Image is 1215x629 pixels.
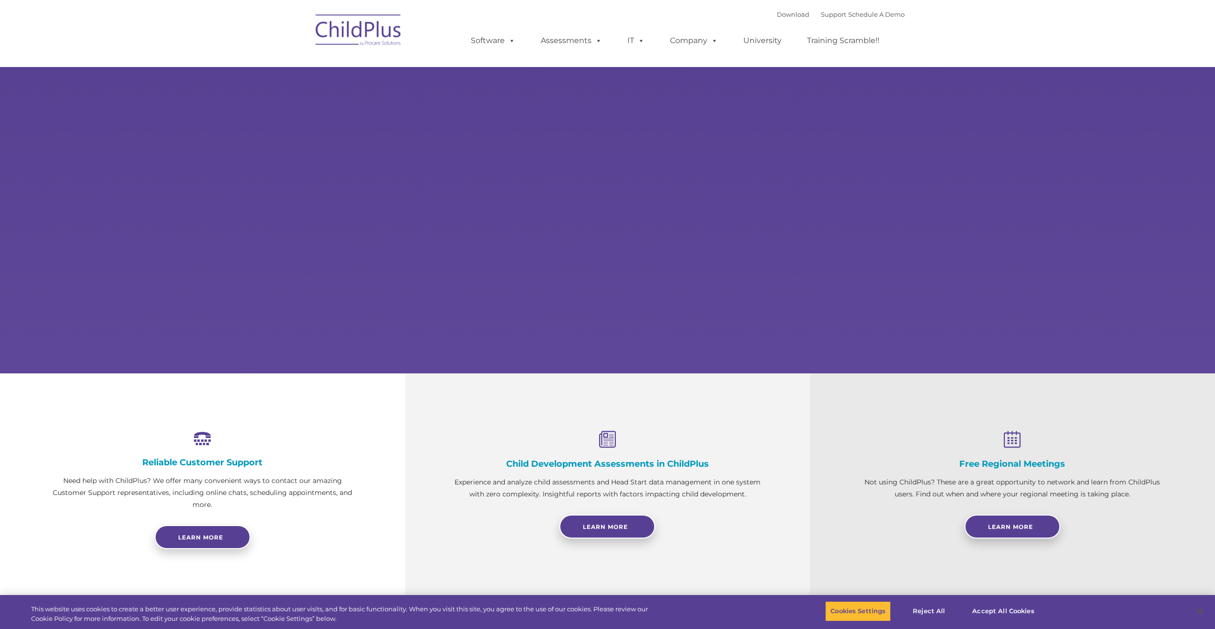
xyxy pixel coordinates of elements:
[618,31,654,50] a: IT
[734,31,791,50] a: University
[461,31,525,50] a: Software
[583,523,628,530] span: Learn More
[899,601,959,621] button: Reject All
[660,31,727,50] a: Company
[797,31,889,50] a: Training Scramble!!
[48,475,357,511] p: Need help with ChildPlus? We offer many convenient ways to contact our amazing Customer Support r...
[155,525,250,549] a: Learn more
[531,31,612,50] a: Assessments
[967,601,1039,621] button: Accept All Cookies
[311,8,407,56] img: ChildPlus by Procare Solutions
[965,515,1060,539] a: Learn More
[1189,601,1210,622] button: Close
[858,476,1167,500] p: Not using ChildPlus? These are a great opportunity to network and learn from ChildPlus users. Fin...
[777,11,905,18] font: |
[777,11,809,18] a: Download
[453,476,762,500] p: Experience and analyze child assessments and Head Start data management in one system with zero c...
[559,515,655,539] a: Learn More
[178,534,223,541] span: Learn more
[48,457,357,468] h4: Reliable Customer Support
[825,601,891,621] button: Cookies Settings
[848,11,905,18] a: Schedule A Demo
[31,605,668,623] div: This website uses cookies to create a better user experience, provide statistics about user visit...
[453,459,762,469] h4: Child Development Assessments in ChildPlus
[858,459,1167,469] h4: Free Regional Meetings
[988,523,1033,530] span: Learn More
[821,11,846,18] a: Support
